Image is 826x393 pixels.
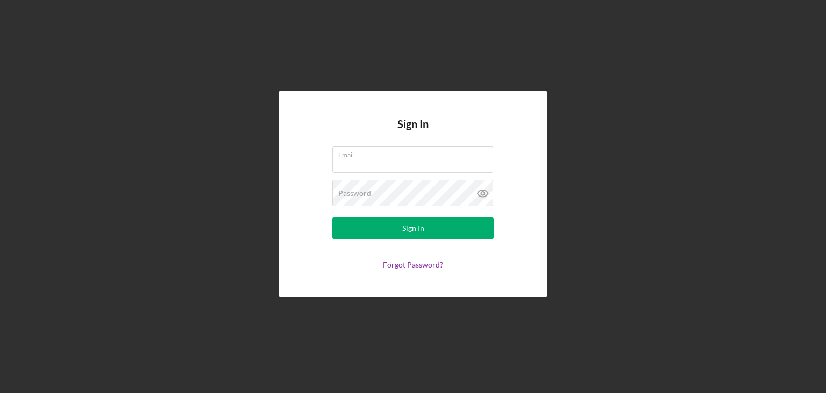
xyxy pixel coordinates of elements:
label: Email [338,147,493,159]
button: Sign In [332,217,494,239]
div: Sign In [402,217,424,239]
label: Password [338,189,371,198]
a: Forgot Password? [383,260,443,269]
h4: Sign In [397,118,429,146]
